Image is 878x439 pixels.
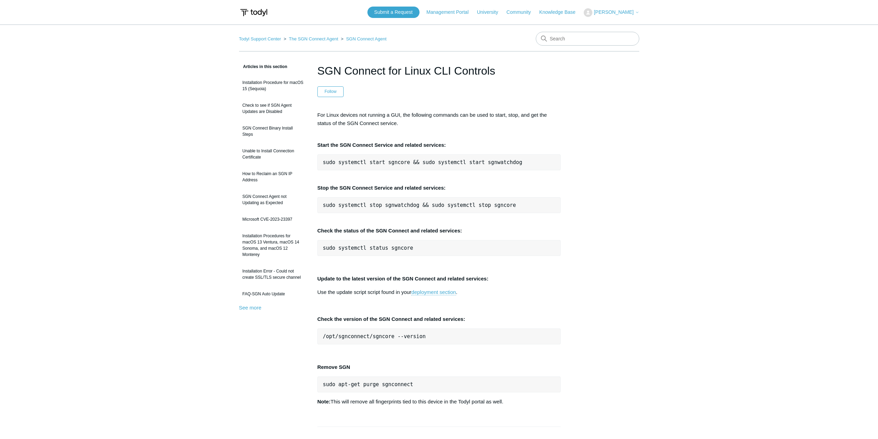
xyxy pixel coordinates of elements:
a: deployment section [411,289,456,295]
a: Submit a Request [367,7,420,18]
strong: Stop the SGN Connect Service and related services: [317,185,446,191]
a: Microsoft CVE-2023-23397 [239,213,307,226]
pre: sudo systemctl start sgncore && sudo systemctl start sgnwatchdog [317,154,561,170]
a: Installation Procedure for macOS 15 (Sequoia) [239,76,307,95]
strong: Check the version of the SGN Connect and related services: [317,316,465,322]
strong: Start the SGN Connect Service and related services: [317,142,446,148]
strong: Update to the latest version of the SGN Connect and related services: [317,276,489,281]
a: SGN Connect Binary Install Steps [239,122,307,141]
a: SGN Connect Agent [346,36,386,41]
a: Community [506,9,538,16]
p: Use the update script script found in your . [317,288,561,296]
a: Todyl Support Center [239,36,281,41]
strong: Remove SGN [317,364,350,370]
a: Installation Error - Could not create SSL/TLS secure channel [239,265,307,284]
a: See more [239,305,262,311]
pre: sudo systemctl stop sgnwatchdog && sudo systemctl stop sgncore [317,197,561,213]
li: Todyl Support Center [239,36,283,41]
a: FAQ-SGN Auto Update [239,287,307,300]
p: For Linux devices not running a GUI, the following commands can be used to start, stop, and get t... [317,111,561,127]
a: University [477,9,505,16]
strong: Note: [317,399,331,404]
button: Follow Article [317,86,344,97]
a: Check to see if SGN Agent Updates are Disabled [239,99,307,118]
pre: sudo systemctl status sgncore [317,240,561,256]
pre: /opt/sgnconnect/sgncore --version [317,328,561,344]
a: Unable to Install Connection Certificate [239,144,307,164]
img: Todyl Support Center Help Center home page [239,6,268,19]
li: SGN Connect Agent [339,36,386,41]
a: How to Reclaim an SGN IP Address [239,167,307,187]
a: Knowledge Base [539,9,582,16]
strong: Check the status of the SGN Connect and related services: [317,228,462,233]
li: The SGN Connect Agent [282,36,339,41]
a: Installation Procedures for macOS 13 Ventura, macOS 14 Sonoma, and macOS 12 Monterey [239,229,307,261]
span: Articles in this section [239,64,287,69]
input: Search [536,32,639,46]
span: [PERSON_NAME] [594,9,633,15]
pre: sudo apt-get purge sgnconnect [317,376,561,392]
a: The SGN Connect Agent [289,36,338,41]
h1: SGN Connect for Linux CLI Controls [317,63,561,79]
button: [PERSON_NAME] [584,8,639,17]
a: SGN Connect Agent not Updating as Expected [239,190,307,209]
a: Management Portal [426,9,475,16]
p: This will remove all fingerprints tied to this device in the Todyl portal as well. [317,398,561,406]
